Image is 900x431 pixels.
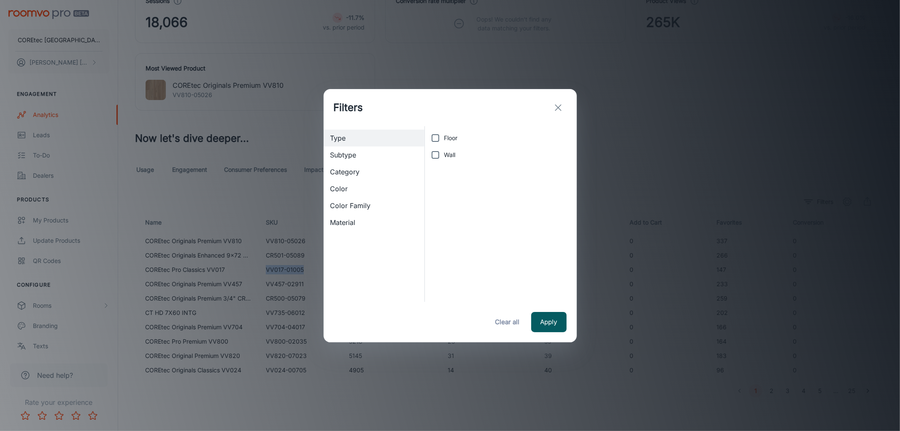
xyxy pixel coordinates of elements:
div: Material [324,214,425,231]
button: Apply [531,312,567,332]
span: Type [330,133,418,143]
div: Subtype [324,146,425,163]
span: Floor [444,133,457,143]
div: Color Family [324,197,425,214]
div: Type [324,130,425,146]
button: exit [550,99,567,116]
span: Color [330,184,418,194]
span: Subtype [330,150,418,160]
h1: Filters [334,100,363,115]
span: Material [330,217,418,228]
span: Category [330,167,418,177]
div: Category [324,163,425,180]
span: Color Family [330,201,418,211]
span: Wall [444,150,455,160]
div: Color [324,180,425,197]
button: Clear all [491,312,524,332]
